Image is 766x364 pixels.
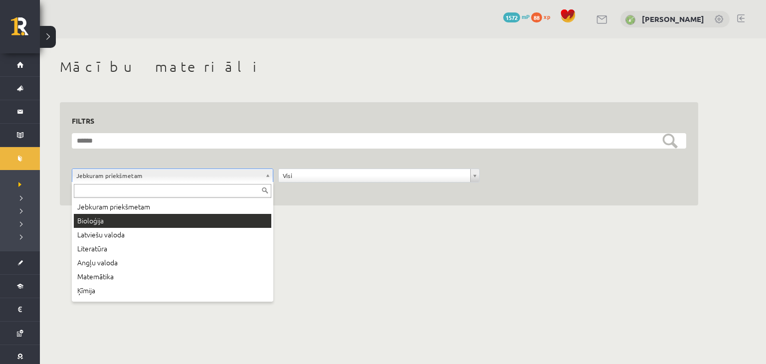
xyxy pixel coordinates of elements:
div: Jebkuram priekšmetam [74,200,271,214]
div: Fizika [74,298,271,312]
div: Angļu valoda [74,256,271,270]
div: Literatūra [74,242,271,256]
div: Latviešu valoda [74,228,271,242]
div: Ķīmija [74,284,271,298]
div: Matemātika [74,270,271,284]
div: Bioloģija [74,214,271,228]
